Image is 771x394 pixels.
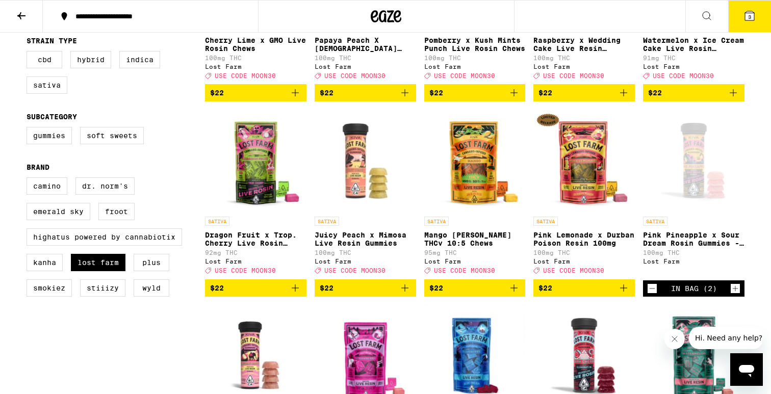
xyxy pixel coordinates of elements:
[429,89,443,97] span: $22
[533,217,558,226] p: SATIVA
[315,231,416,247] p: Juicy Peach x Mimosa Live Resin Gummies
[205,63,306,70] div: Lost Farm
[653,72,714,79] span: USE CODE MOON30
[671,284,717,293] div: In Bag (2)
[533,110,635,212] img: Lost Farm - Pink Lemonade x Durban Poison Resin 100mg
[205,110,306,279] a: Open page for Dragon Fruit x Trop. Cherry Live Rosin Chews from Lost Farm
[315,258,416,265] div: Lost Farm
[205,258,306,265] div: Lost Farm
[664,329,685,349] iframe: Close message
[315,84,416,101] button: Add to bag
[27,228,182,246] label: Highatus Powered by Cannabiotix
[533,258,635,265] div: Lost Farm
[134,254,169,271] label: PLUS
[643,249,744,256] p: 100mg THC
[70,51,111,68] label: Hybrid
[533,110,635,279] a: Open page for Pink Lemonade x Durban Poison Resin 100mg from Lost Farm
[205,55,306,61] p: 100mg THC
[210,89,224,97] span: $22
[205,249,306,256] p: 92mg THC
[315,249,416,256] p: 100mg THC
[730,353,763,386] iframe: Button to launch messaging window
[320,89,333,97] span: $22
[647,283,657,294] button: Decrement
[324,72,385,79] span: USE CODE MOON30
[728,1,771,32] button: 3
[643,258,744,265] div: Lost Farm
[205,231,306,247] p: Dragon Fruit x Trop. Cherry Live Rosin Chews
[80,279,125,297] label: STIIIZY
[689,327,763,349] iframe: Message from company
[27,279,72,297] label: Smokiez
[27,203,90,220] label: Emerald Sky
[538,284,552,292] span: $22
[98,203,135,220] label: Froot
[424,36,526,52] p: Pomberry x Kush Mints Punch Live Rosin Chews
[643,36,744,52] p: Watermelon x Ice Cream Cake Live Rosin Gummies
[315,110,416,279] a: Open page for Juicy Peach x Mimosa Live Resin Gummies from Lost Farm
[27,127,72,144] label: Gummies
[533,36,635,52] p: Raspberry x Wedding Cake Live Resin Gummies
[533,279,635,297] button: Add to bag
[643,55,744,61] p: 91mg THC
[424,279,526,297] button: Add to bag
[27,37,77,45] legend: Strain Type
[215,72,276,79] span: USE CODE MOON30
[643,84,744,101] button: Add to bag
[543,268,604,274] span: USE CODE MOON30
[424,231,526,247] p: Mango [PERSON_NAME] THCv 10:5 Chews
[119,51,160,68] label: Indica
[643,63,744,70] div: Lost Farm
[643,231,744,247] p: Pink Pineapple x Sour Dream Rosin Gummies - 100mg
[434,268,495,274] span: USE CODE MOON30
[315,110,416,212] img: Lost Farm - Juicy Peach x Mimosa Live Resin Gummies
[315,217,339,226] p: SATIVA
[27,163,49,171] legend: Brand
[205,84,306,101] button: Add to bag
[424,249,526,256] p: 95mg THC
[27,76,67,94] label: Sativa
[205,110,306,212] img: Lost Farm - Dragon Fruit x Trop. Cherry Live Rosin Chews
[533,231,635,247] p: Pink Lemonade x Durban Poison Resin 100mg
[424,110,526,212] img: Lost Farm - Mango Jack Herer THCv 10:5 Chews
[75,177,135,195] label: Dr. Norm's
[424,217,449,226] p: SATIVA
[424,84,526,101] button: Add to bag
[71,254,125,271] label: Lost Farm
[134,279,169,297] label: WYLD
[80,127,144,144] label: Soft Sweets
[643,217,667,226] p: SATIVA
[324,268,385,274] span: USE CODE MOON30
[748,14,751,20] span: 3
[533,55,635,61] p: 100mg THC
[27,177,67,195] label: Camino
[533,84,635,101] button: Add to bag
[538,89,552,97] span: $22
[424,63,526,70] div: Lost Farm
[424,258,526,265] div: Lost Farm
[315,63,416,70] div: Lost Farm
[648,89,662,97] span: $22
[27,254,63,271] label: Kanha
[424,110,526,279] a: Open page for Mango Jack Herer THCv 10:5 Chews from Lost Farm
[643,110,744,280] a: Open page for Pink Pineapple x Sour Dream Rosin Gummies - 100mg from Lost Farm
[205,36,306,52] p: Cherry Lime x GMO Live Rosin Chews
[27,113,77,121] legend: Subcategory
[533,249,635,256] p: 100mg THC
[210,284,224,292] span: $22
[215,268,276,274] span: USE CODE MOON30
[424,55,526,61] p: 100mg THC
[543,72,604,79] span: USE CODE MOON30
[533,63,635,70] div: Lost Farm
[429,284,443,292] span: $22
[320,284,333,292] span: $22
[205,279,306,297] button: Add to bag
[730,283,740,294] button: Increment
[315,279,416,297] button: Add to bag
[27,51,62,68] label: CBD
[315,55,416,61] p: 100mg THC
[434,72,495,79] span: USE CODE MOON30
[205,217,229,226] p: SATIVA
[315,36,416,52] p: Papaya Peach X [DEMOGRAPHIC_DATA] Kush Resin 100mg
